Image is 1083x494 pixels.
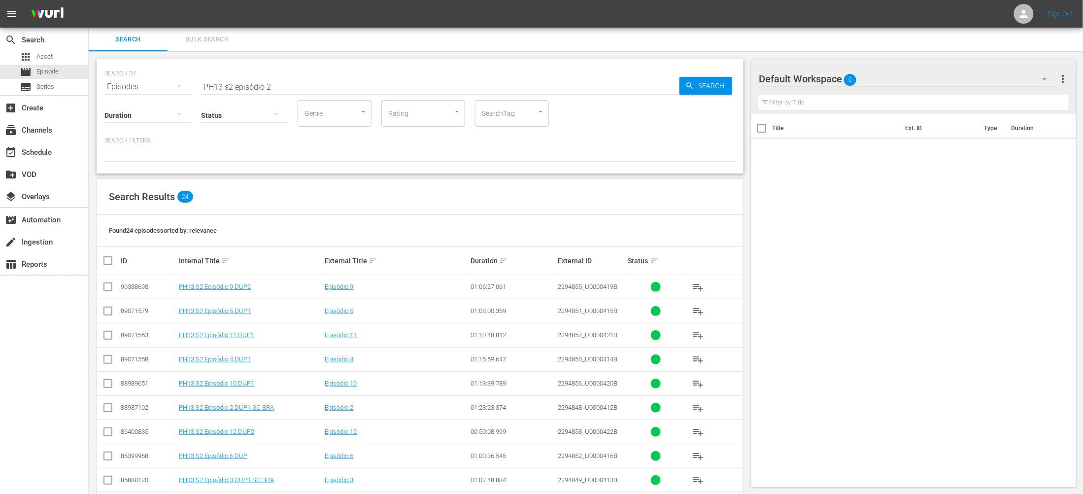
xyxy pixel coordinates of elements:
span: sort [369,256,377,265]
button: playlist_add [686,348,710,371]
span: Search [694,77,732,95]
span: sort [499,256,508,265]
div: 01:15:59.647 [471,355,555,363]
span: playlist_add [692,353,704,365]
p: Search Filters: [104,137,736,145]
span: sort [221,256,230,265]
div: Default Workspace [759,65,1056,93]
a: Episódio 4 [325,355,353,363]
div: 01:00:36.545 [471,452,555,459]
div: 01:06:27.061 [471,283,555,290]
div: 01:08:00.359 [471,307,555,315]
div: 86399968 [121,452,176,459]
span: playlist_add [692,305,704,317]
a: Episódio 6 [325,452,353,459]
span: Episode [36,67,59,76]
div: 85888120 [121,476,176,484]
span: Overlays [5,191,17,203]
img: ans4CAIJ8jUAAAAAAAAAAAAAAAAAAAAAAAAgQb4GAAAAAAAAAAAAAAAAAAAAAAAAJMjXAAAAAAAAAAAAAAAAAAAAAAAAgAT5G... [24,2,71,26]
div: 88989651 [121,380,176,387]
div: 86400835 [121,428,176,435]
span: sort [650,256,659,265]
a: Episódio 11 [325,331,357,339]
span: Search Results [109,191,175,203]
button: playlist_add [686,323,710,347]
th: Title [772,114,900,142]
span: Series [36,82,54,92]
span: 2294852_U0000416B [558,452,618,459]
span: 2294850_U0000414B [558,355,618,363]
span: Schedule [5,146,17,158]
th: Ext. ID [900,114,978,142]
span: 2294851_U0000415B [558,307,618,315]
a: Episódio 9 [325,283,353,290]
span: Channels [5,124,17,136]
span: Search [95,34,162,45]
button: playlist_add [686,396,710,420]
div: Duration [471,255,555,267]
th: Type [978,114,1005,142]
a: Episódio 2 [325,404,353,411]
a: PH13 S2 Episódio 5 DUP1 [179,307,251,315]
button: Open [536,107,545,116]
span: Search [5,34,17,46]
span: playlist_add [692,474,704,486]
span: 2294857_U0000421B [558,331,618,339]
a: PH13 S2 Episódio 2 DUP1 SO BRA [179,404,274,411]
a: PH13 S2 Episódio 9 DUP2 [179,283,251,290]
div: 89071579 [121,307,176,315]
button: playlist_add [686,468,710,492]
div: Episodes [104,73,191,101]
span: Automation [5,214,17,226]
span: Bulk Search [173,34,240,45]
span: Ingestion [5,236,17,248]
div: External Title [325,255,468,267]
div: 01:23:23.374 [471,404,555,411]
span: more_vert [1057,73,1069,85]
span: playlist_add [692,450,704,462]
div: External ID [558,257,625,265]
span: playlist_add [692,329,704,341]
button: playlist_add [686,444,710,468]
button: playlist_add [686,275,710,299]
button: Search [679,77,732,95]
a: Episódio 12 [325,428,357,435]
span: 0 [844,70,856,90]
a: Sign Out [1048,10,1074,18]
span: 2294848_U0000412B [558,404,618,411]
span: menu [6,8,18,20]
button: more_vert [1057,67,1069,91]
a: PH13 S2 Episódio 4 DUP1 [179,355,251,363]
span: 2294855_U0000419B [558,283,618,290]
th: Duration [1005,114,1064,142]
div: 00:50:08.999 [471,428,555,435]
div: 88987102 [121,404,176,411]
span: playlist_add [692,426,704,438]
div: 90388698 [121,283,176,290]
div: Status [628,255,683,267]
span: playlist_add [692,281,704,293]
span: playlist_add [692,378,704,389]
a: Episódio 5 [325,307,353,315]
span: playlist_add [692,402,704,414]
div: 01:02:48.884 [471,476,555,484]
a: PH13 S2 Episódio 12 DUP2 [179,428,254,435]
a: Episódio 10 [325,380,357,387]
span: 2294858_U0000422B [558,428,618,435]
div: 89071563 [121,331,176,339]
span: Series [20,81,32,93]
div: 01:13:39.789 [471,380,555,387]
a: PH13 S2 Episódio 11 DUP1 [179,331,254,339]
a: PH13 S2 Episódio 3 DUP1 SO BRA [179,476,274,484]
a: PH13 S2 Episódio 6 DUP [179,452,247,459]
a: Episódio 3 [325,476,353,484]
div: Internal Title [179,255,322,267]
button: playlist_add [686,372,710,395]
div: 01:10:48.812 [471,331,555,339]
span: Found 24 episodes sorted by: relevance [109,227,217,234]
span: 24 [177,191,193,203]
span: Reports [5,258,17,270]
button: Open [452,107,462,116]
a: PH13 S2 Episódio 10 DUP1 [179,380,254,387]
button: playlist_add [686,299,710,323]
